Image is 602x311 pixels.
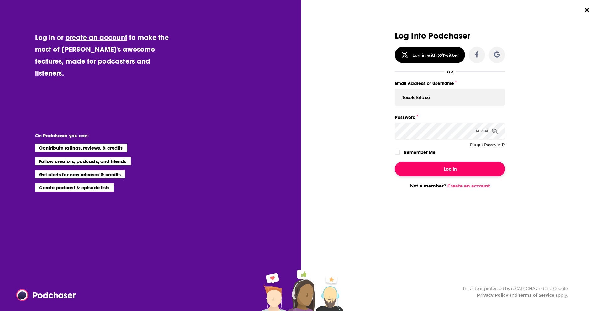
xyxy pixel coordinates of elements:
[395,113,505,121] label: Password
[412,53,458,58] div: Log in with X/Twitter
[395,183,505,189] div: Not a member?
[581,4,593,16] button: Close Button
[395,79,505,87] label: Email Address or Username
[35,183,114,192] li: Create podcast & episode lists
[447,69,453,74] div: OR
[35,170,125,178] li: Get alerts for new releases & credits
[35,144,127,152] li: Contribute ratings, reviews, & credits
[477,293,508,298] a: Privacy Policy
[447,183,490,189] a: Create an account
[395,89,505,106] input: Email Address or Username
[395,47,465,63] button: Log in with X/Twitter
[404,148,436,156] label: Remember Me
[35,157,131,165] li: Follow creators, podcasts, and friends
[16,289,71,301] a: Podchaser - Follow, Share and Rate Podcasts
[476,123,498,140] div: Reveal
[35,133,161,139] li: On Podchaser you can:
[16,289,77,301] img: Podchaser - Follow, Share and Rate Podcasts
[518,293,554,298] a: Terms of Service
[457,285,568,298] div: This site is protected by reCAPTCHA and the Google and apply.
[470,143,505,147] button: Forgot Password?
[395,31,505,40] h3: Log Into Podchaser
[395,162,505,176] button: Log In
[66,33,127,42] a: create an account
